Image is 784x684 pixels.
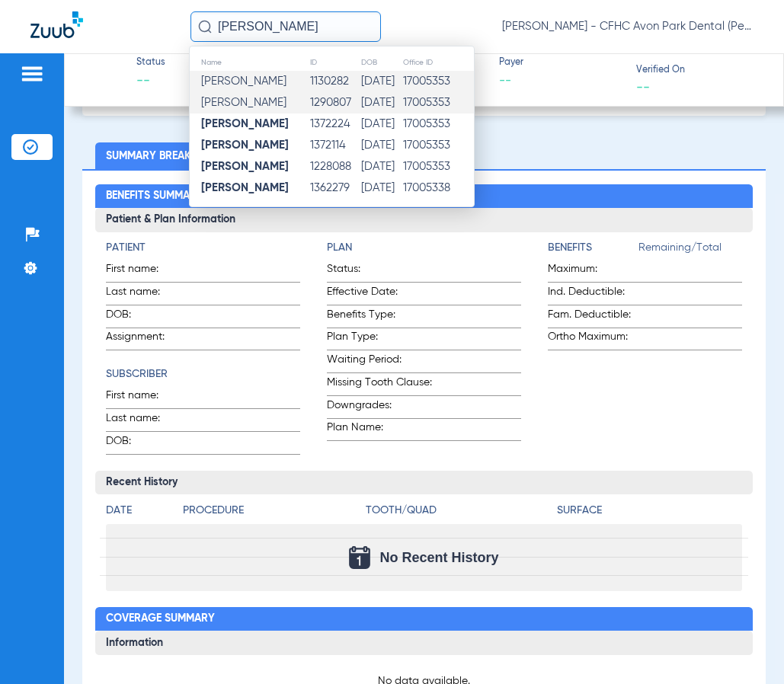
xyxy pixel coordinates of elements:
strong: [PERSON_NAME] [201,182,289,193]
span: Plan Type: [327,329,439,350]
span: Downgrades: [327,398,439,418]
input: Search for patients [190,11,381,42]
span: [PERSON_NAME] - CFHC Avon Park Dental (Peds) [502,19,754,34]
td: 17005338 [402,177,474,199]
h2: Benefits Summary [95,184,753,209]
h4: Subscriber [106,366,300,382]
h4: Tooth/Quad [366,503,551,519]
li: Summary Breakdown [95,142,235,169]
span: -- [636,78,650,94]
th: Name [190,54,309,71]
td: 1290807 [309,92,360,113]
span: Status: [327,261,439,282]
img: Search Icon [198,20,212,34]
span: Payer [499,56,622,70]
td: 17005353 [402,156,474,177]
strong: [PERSON_NAME] [201,139,289,151]
span: Maximum: [548,261,638,282]
span: Plan Name: [327,420,439,440]
app-breakdown-title: Benefits [548,240,638,261]
span: Effective Date: [327,284,439,305]
span: First name: [106,388,181,408]
th: DOB [360,54,402,71]
span: Assignment: [106,329,181,350]
h4: Plan [327,240,521,256]
strong: [PERSON_NAME] [201,161,289,172]
img: Calendar [349,546,370,569]
span: Verified On [636,64,760,78]
app-breakdown-title: Tooth/Quad [366,503,551,524]
span: Last name: [106,284,181,305]
span: No Recent History [379,550,498,565]
span: Last name: [106,411,181,431]
app-breakdown-title: Date [106,503,170,524]
th: Office ID [402,54,474,71]
td: 17005353 [402,71,474,92]
td: 1362279 [309,177,360,199]
span: [PERSON_NAME] [201,75,286,87]
app-breakdown-title: Procedure [183,503,360,524]
span: First name: [106,261,181,282]
span: DOB: [106,433,181,454]
h2: Coverage Summary [95,607,753,631]
span: Remaining/Total [638,240,742,261]
td: [DATE] [360,177,402,199]
td: 17005353 [402,92,474,113]
td: 1372114 [309,135,360,156]
h4: Procedure [183,503,360,519]
td: 1372224 [309,113,360,135]
span: Ortho Maximum: [548,329,638,350]
span: Waiting Period: [327,352,439,372]
td: 1130282 [309,71,360,92]
h4: Surface [557,503,742,519]
span: -- [499,72,622,91]
iframe: Chat Widget [708,611,784,684]
app-breakdown-title: Surface [557,503,742,524]
th: ID [309,54,360,71]
h4: Benefits [548,240,638,256]
h3: Patient & Plan Information [95,208,753,232]
img: Zuub Logo [30,11,83,38]
td: 17005353 [402,113,474,135]
td: [DATE] [360,113,402,135]
h3: Information [95,631,753,655]
span: Fam. Deductible: [548,307,638,328]
td: 17005353 [402,135,474,156]
h4: Date [106,503,170,519]
span: Ind. Deductible: [548,284,638,305]
td: [DATE] [360,71,402,92]
span: Status [136,56,165,70]
td: 1228088 [309,156,360,177]
td: [DATE] [360,156,402,177]
strong: [PERSON_NAME] [201,118,289,129]
td: [DATE] [360,92,402,113]
span: Missing Tooth Clause: [327,375,439,395]
span: -- [136,72,165,91]
h4: Patient [106,240,300,256]
td: [DATE] [360,135,402,156]
h3: Recent History [95,471,753,495]
span: Benefits Type: [327,307,439,328]
span: DOB: [106,307,181,328]
span: [PERSON_NAME] [201,97,286,108]
img: hamburger-icon [20,65,44,83]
